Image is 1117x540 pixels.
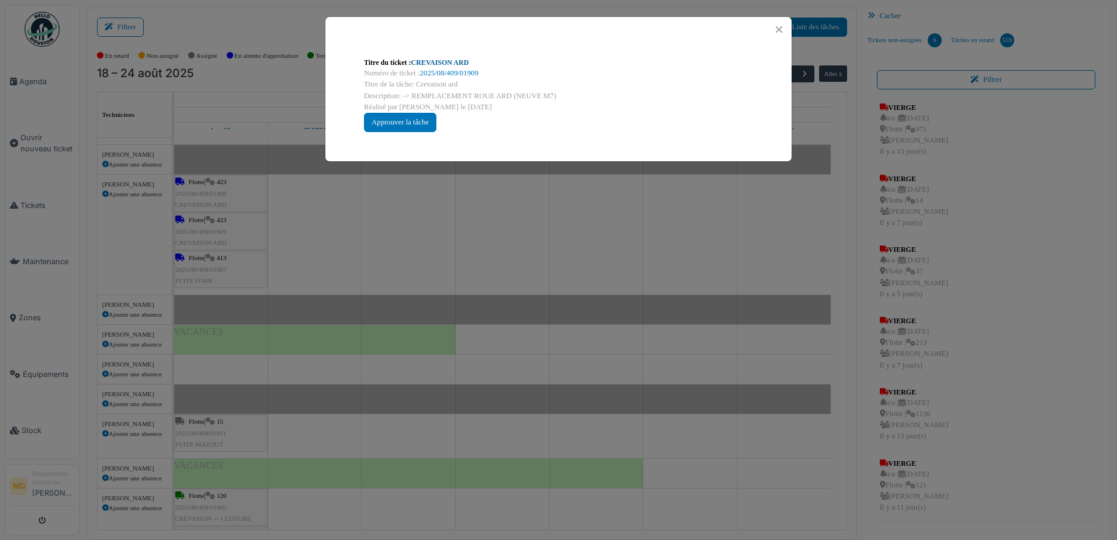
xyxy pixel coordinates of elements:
[364,68,753,79] div: Numéro de ticket :
[364,79,753,90] div: Titre de la tâche: Crevaison ard
[364,57,753,68] div: Titre du ticket :
[411,58,469,67] a: CREVAISON ARD
[364,102,753,113] div: Réalisé par [PERSON_NAME] le [DATE]
[420,69,478,77] a: 2025/08/409/01909
[771,22,787,37] button: Close
[364,113,436,132] div: Approuver la tâche
[364,91,753,102] div: Description: -> REMPLACEMENT ROUE ARD (NEUVE M7)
